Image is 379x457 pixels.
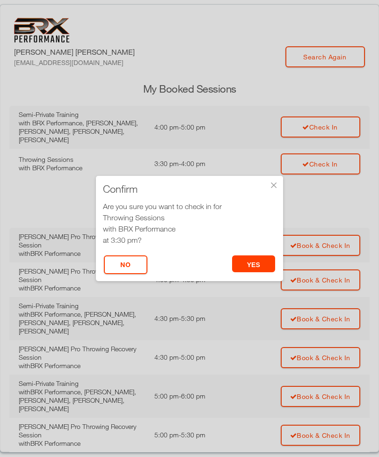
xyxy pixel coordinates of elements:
[104,255,147,274] button: No
[103,184,138,194] span: Confirm
[103,223,276,234] div: with BRX Performance
[269,181,278,190] div: ×
[103,201,276,246] div: Are you sure you want to check in for at 3:30 pm?
[103,212,276,223] div: Throwing Sessions
[232,255,276,272] button: yes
